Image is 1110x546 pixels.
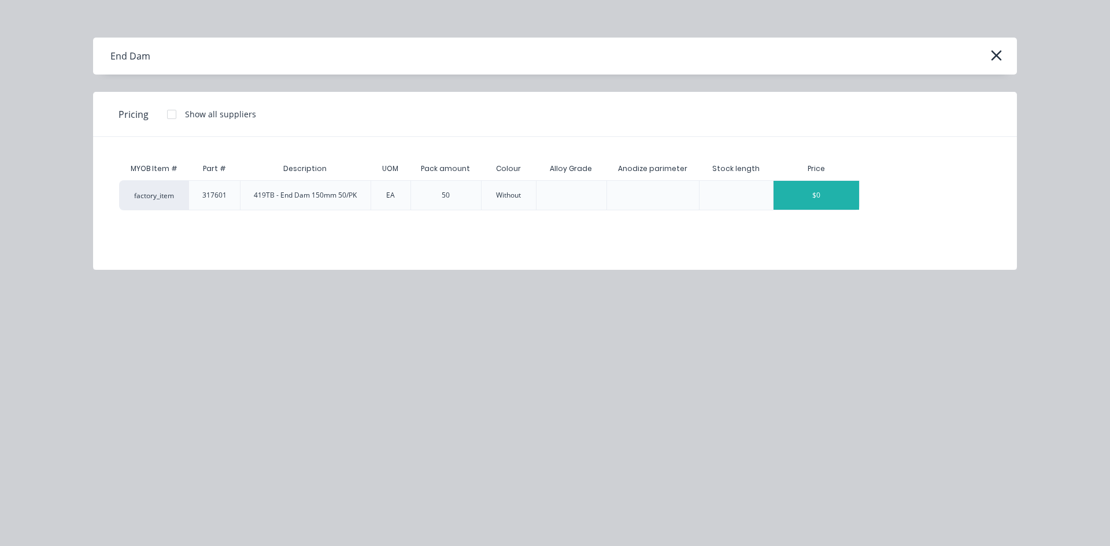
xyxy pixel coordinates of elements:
div: Alloy Grade [541,154,601,183]
div: $0 [774,181,859,210]
div: 419TB - End Dam 150mm 50/PK [254,190,357,200]
div: Stock length [703,154,769,183]
div: factory_item [119,180,188,210]
div: Anodize parimeter [609,154,697,183]
div: Colour [487,154,530,183]
div: MYOB Item # [119,157,188,180]
div: Part # [194,154,235,183]
div: Pack amount [412,154,479,183]
div: EA [386,190,395,200]
div: UOM [373,154,408,183]
div: Show all suppliers [185,108,256,120]
span: Pricing [119,107,149,121]
div: Description [274,154,336,183]
div: Price [773,157,860,180]
div: End Dam [110,49,150,63]
div: 50 [442,190,450,200]
div: Without [496,190,521,200]
div: 317601 [202,190,227,200]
